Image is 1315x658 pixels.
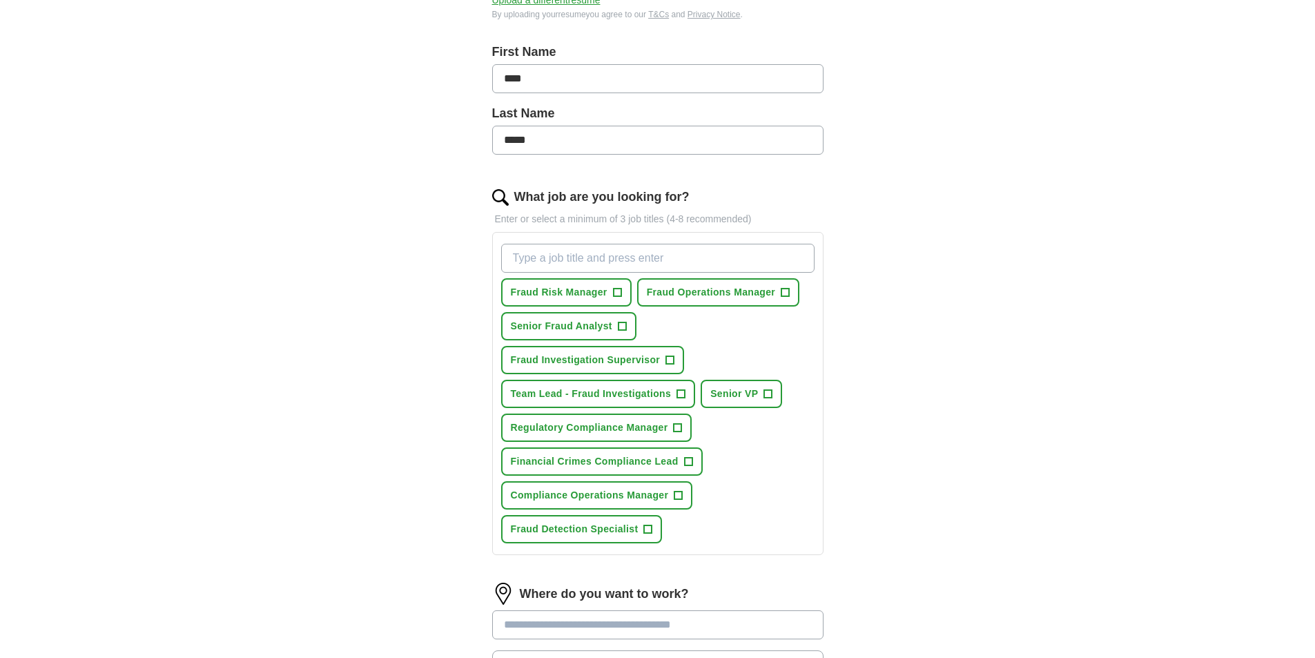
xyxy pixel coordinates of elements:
[511,454,679,469] span: Financial Crimes Compliance Lead
[511,319,612,333] span: Senior Fraud Analyst
[492,43,824,61] label: First Name
[511,285,607,300] span: Fraud Risk Manager
[492,8,824,21] div: By uploading your resume you agree to our and .
[514,188,690,206] label: What job are you looking for?
[511,353,661,367] span: Fraud Investigation Supervisor
[501,414,692,442] button: Regulatory Compliance Manager
[492,189,509,206] img: search.png
[501,447,703,476] button: Financial Crimes Compliance Lead
[501,244,815,273] input: Type a job title and press enter
[648,10,669,19] a: T&Cs
[501,515,663,543] button: Fraud Detection Specialist
[701,380,782,408] button: Senior VP
[520,585,689,603] label: Where do you want to work?
[511,420,668,435] span: Regulatory Compliance Manager
[501,380,696,408] button: Team Lead - Fraud Investigations
[511,387,672,401] span: Team Lead - Fraud Investigations
[710,387,758,401] span: Senior VP
[647,285,776,300] span: Fraud Operations Manager
[511,488,669,503] span: Compliance Operations Manager
[492,583,514,605] img: location.png
[501,346,685,374] button: Fraud Investigation Supervisor
[501,312,636,340] button: Senior Fraud Analyst
[492,104,824,123] label: Last Name
[501,278,632,307] button: Fraud Risk Manager
[688,10,741,19] a: Privacy Notice
[637,278,800,307] button: Fraud Operations Manager
[501,481,693,510] button: Compliance Operations Manager
[492,212,824,226] p: Enter or select a minimum of 3 job titles (4-8 recommended)
[511,522,639,536] span: Fraud Detection Specialist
